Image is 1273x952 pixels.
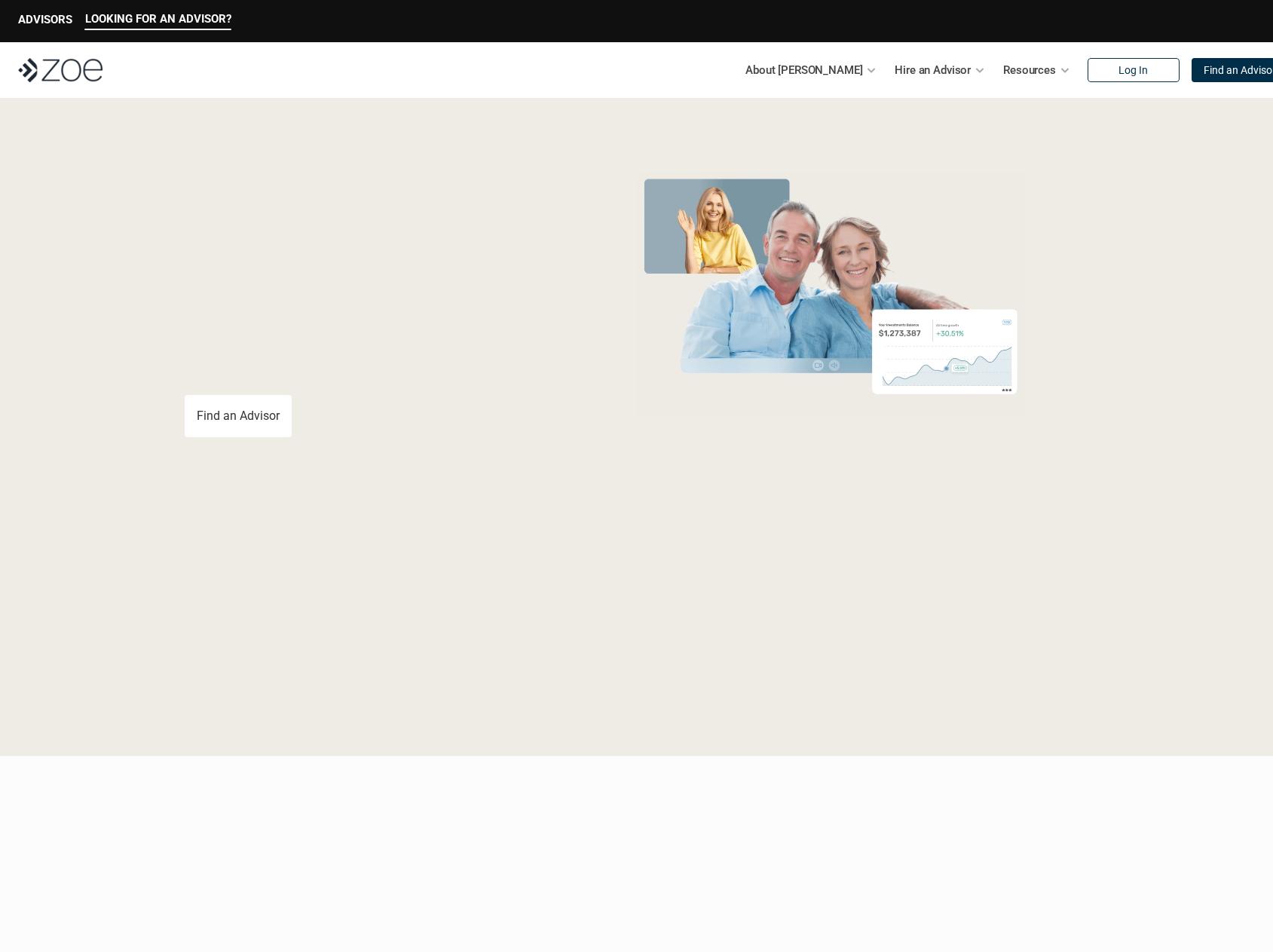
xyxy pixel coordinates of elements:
[1003,59,1056,81] p: Resources
[185,167,520,225] span: Grow Your Wealth
[745,59,862,81] p: About [PERSON_NAME]
[85,12,231,26] p: LOOKING FOR AN ADVISOR?
[185,217,489,326] span: with a Financial Advisor
[197,409,280,423] p: Find an Advisor
[18,13,72,26] p: ADVISORS
[622,426,1040,434] em: The information in the visuals above is for illustrative purposes only and does not represent an ...
[1118,64,1148,77] p: Log In
[895,59,971,81] p: Hire an Advisor
[1088,58,1180,82] a: Log In
[185,341,574,377] p: You deserve an advisor you can trust. [PERSON_NAME], hire, and invest with vetted, fiduciary, fin...
[36,629,1237,684] p: Loremipsum: *DolOrsi Ametconsecte adi Eli Seddoeius tem inc utlaboreet. Dol 9120 MagNaal Enimadmi...
[185,395,292,437] a: Find an Advisor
